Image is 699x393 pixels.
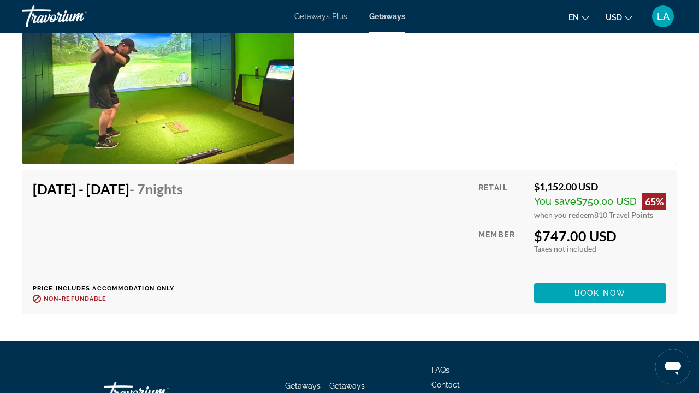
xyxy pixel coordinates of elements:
span: USD [606,13,622,22]
iframe: Button to launch messaging window [655,349,690,384]
span: Taxes not included [534,244,596,253]
a: Contact [431,380,460,389]
div: 65% [642,193,666,210]
span: Book now [574,289,626,297]
div: Retail [478,181,526,219]
button: Change currency [606,9,632,25]
button: Change language [568,9,589,25]
div: Member [478,228,526,275]
a: Getaways Plus [294,12,347,21]
span: You save [534,195,576,207]
span: LA [657,11,670,22]
span: $750.00 USD [576,195,637,207]
span: Non-refundable [44,295,106,302]
span: when you redeem [534,210,594,219]
span: en [568,13,579,22]
a: Getaways [369,12,405,21]
a: Getaways [285,382,321,390]
span: Nights [145,181,183,197]
span: - 7 [129,181,183,197]
a: FAQs [431,366,449,374]
div: $1,152.00 USD [534,181,666,193]
button: Book now [534,283,666,303]
h4: [DATE] - [DATE] [33,181,183,197]
a: Travorium [22,2,131,31]
p: Price includes accommodation only [33,285,191,292]
span: 810 Travel Points [594,210,653,219]
div: $747.00 USD [534,228,666,244]
button: User Menu [649,5,677,28]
